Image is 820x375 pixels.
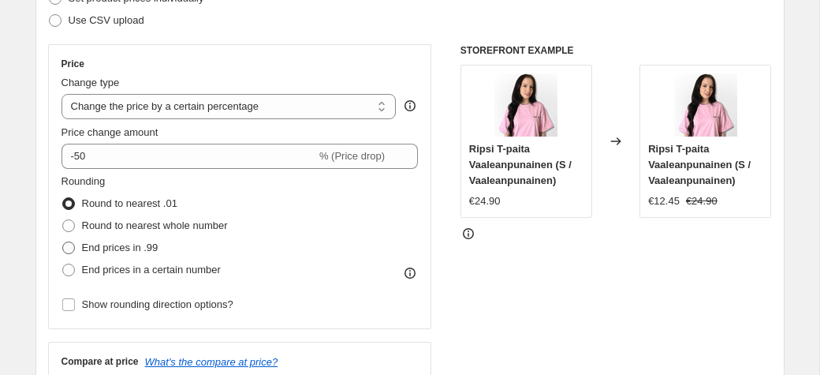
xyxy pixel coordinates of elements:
input: -15 [61,144,316,169]
h3: Compare at price [61,355,139,368]
div: €12.45 [648,193,680,209]
h3: Price [61,58,84,70]
div: €24.90 [469,193,501,209]
span: Show rounding direction options? [82,298,233,310]
strike: €24.90 [686,193,717,209]
div: help [402,98,418,114]
span: % (Price drop) [319,150,385,162]
span: Use CSV upload [69,14,144,26]
span: Ripsi T-paita Vaaleanpunainen (S / Vaaleanpunainen) [648,143,751,186]
span: Round to nearest whole number [82,219,228,231]
h6: STOREFRONT EXAMPLE [460,44,772,57]
img: image4_2_80x.jpg [494,73,557,137]
span: Price change amount [61,126,158,138]
span: Rounding [61,175,106,187]
img: image4_2_80x.jpg [674,73,737,137]
span: End prices in a certain number [82,264,221,276]
span: Ripsi T-paita Vaaleanpunainen (S / Vaaleanpunainen) [469,143,572,186]
span: End prices in .99 [82,242,158,253]
button: What's the compare at price? [145,356,278,368]
span: Change type [61,77,120,88]
span: Round to nearest .01 [82,197,177,209]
